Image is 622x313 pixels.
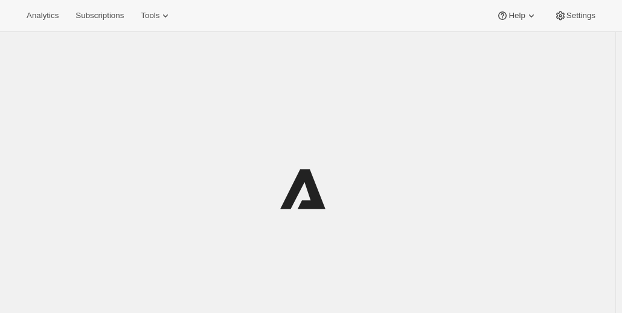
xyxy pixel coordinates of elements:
span: Analytics [27,11,59,21]
button: Analytics [19,7,66,24]
button: Tools [133,7,179,24]
button: Settings [547,7,603,24]
button: Help [489,7,544,24]
span: Help [508,11,525,21]
span: Settings [566,11,595,21]
button: Subscriptions [68,7,131,24]
span: Tools [141,11,159,21]
span: Subscriptions [75,11,124,21]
